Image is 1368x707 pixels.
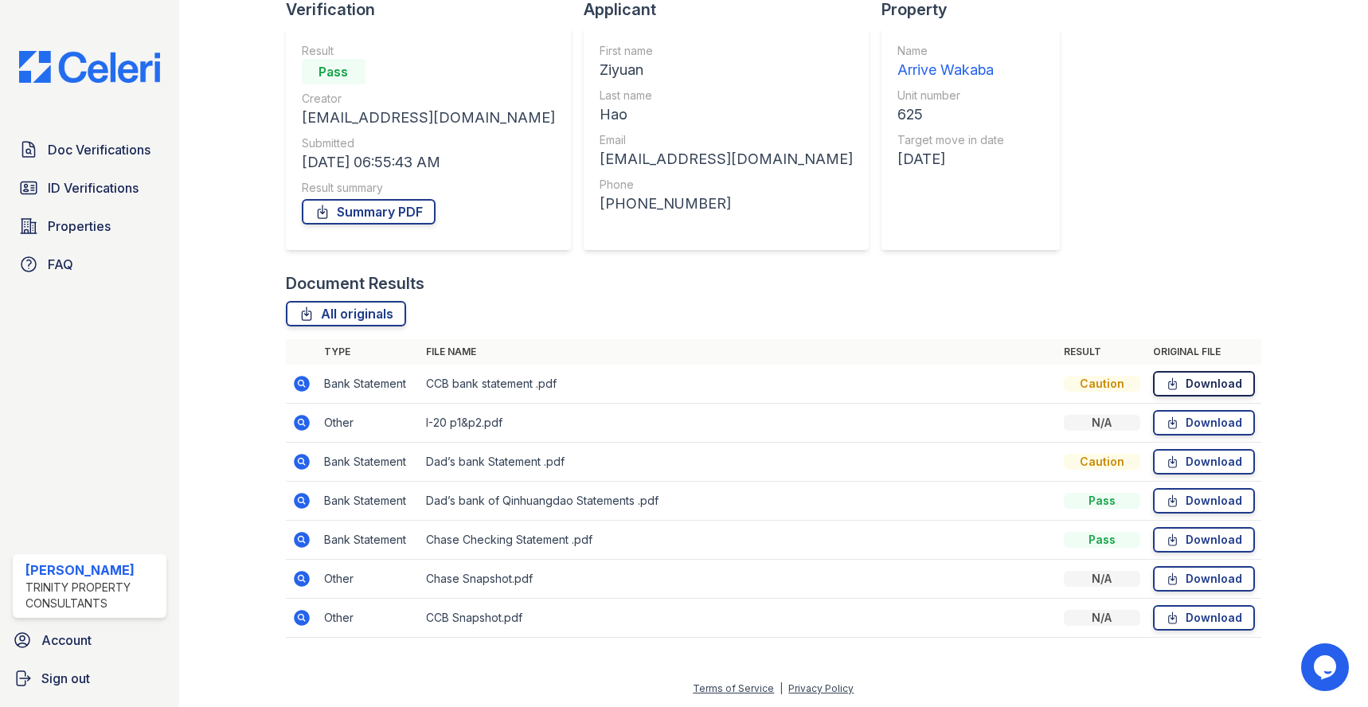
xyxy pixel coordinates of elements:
[420,482,1057,521] td: Dad’s bank of Qinhuangdao Statements .pdf
[897,43,1004,59] div: Name
[318,599,420,638] td: Other
[318,560,420,599] td: Other
[897,43,1004,81] a: Name Arrive Wakaba
[1153,488,1255,514] a: Download
[1064,532,1140,548] div: Pass
[286,301,406,326] a: All originals
[1064,571,1140,587] div: N/A
[420,521,1057,560] td: Chase Checking Statement .pdf
[302,107,555,129] div: [EMAIL_ADDRESS][DOMAIN_NAME]
[48,178,139,197] span: ID Verifications
[48,255,73,274] span: FAQ
[6,662,173,694] a: Sign out
[600,59,853,81] div: Ziyuan
[1057,339,1147,365] th: Result
[1153,566,1255,592] a: Download
[13,210,166,242] a: Properties
[600,104,853,126] div: Hao
[302,135,555,151] div: Submitted
[897,132,1004,148] div: Target move in date
[600,177,853,193] div: Phone
[41,631,92,650] span: Account
[788,682,854,694] a: Privacy Policy
[302,59,365,84] div: Pass
[1153,605,1255,631] a: Download
[693,682,774,694] a: Terms of Service
[1153,410,1255,436] a: Download
[318,482,420,521] td: Bank Statement
[1153,371,1255,396] a: Download
[420,599,1057,638] td: CCB Snapshot.pdf
[420,560,1057,599] td: Chase Snapshot.pdf
[48,140,150,159] span: Doc Verifications
[1153,449,1255,475] a: Download
[600,88,853,104] div: Last name
[318,339,420,365] th: Type
[25,561,160,580] div: [PERSON_NAME]
[302,180,555,196] div: Result summary
[780,682,783,694] div: |
[318,521,420,560] td: Bank Statement
[897,148,1004,170] div: [DATE]
[1147,339,1261,365] th: Original file
[1064,376,1140,392] div: Caution
[6,624,173,656] a: Account
[318,365,420,404] td: Bank Statement
[420,339,1057,365] th: File name
[41,669,90,688] span: Sign out
[600,193,853,215] div: [PHONE_NUMBER]
[1153,527,1255,553] a: Download
[302,91,555,107] div: Creator
[48,217,111,236] span: Properties
[302,199,436,225] a: Summary PDF
[13,134,166,166] a: Doc Verifications
[302,151,555,174] div: [DATE] 06:55:43 AM
[420,443,1057,482] td: Dad’s bank Statement .pdf
[1064,454,1140,470] div: Caution
[1064,610,1140,626] div: N/A
[25,580,160,611] div: Trinity Property Consultants
[6,51,173,83] img: CE_Logo_Blue-a8612792a0a2168367f1c8372b55b34899dd931a85d93a1a3d3e32e68fde9ad4.png
[318,404,420,443] td: Other
[420,365,1057,404] td: CCB bank statement .pdf
[302,43,555,59] div: Result
[1064,415,1140,431] div: N/A
[600,43,853,59] div: First name
[1301,643,1352,691] iframe: chat widget
[13,248,166,280] a: FAQ
[286,272,424,295] div: Document Results
[318,443,420,482] td: Bank Statement
[1064,493,1140,509] div: Pass
[897,88,1004,104] div: Unit number
[897,59,1004,81] div: Arrive Wakaba
[600,148,853,170] div: [EMAIL_ADDRESS][DOMAIN_NAME]
[897,104,1004,126] div: 625
[600,132,853,148] div: Email
[420,404,1057,443] td: I-20 p1&p2.pdf
[13,172,166,204] a: ID Verifications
